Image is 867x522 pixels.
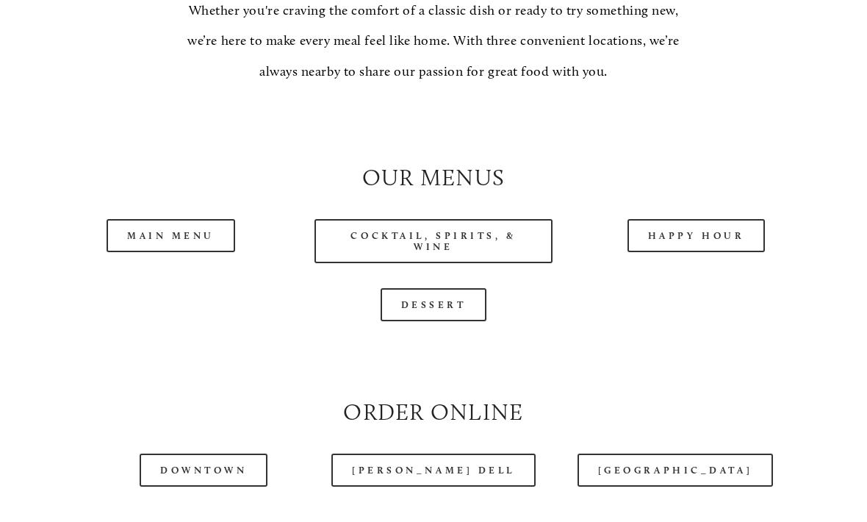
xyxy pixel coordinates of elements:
a: [GEOGRAPHIC_DATA] [578,454,773,487]
a: Main Menu [107,220,235,253]
a: Happy Hour [627,220,766,253]
a: Dessert [381,289,487,322]
a: [PERSON_NAME] Dell [331,454,536,487]
a: Cocktail, Spirits, & Wine [314,220,552,264]
a: Downtown [140,454,267,487]
h2: Our Menus [52,162,815,195]
h2: Order Online [52,397,815,429]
